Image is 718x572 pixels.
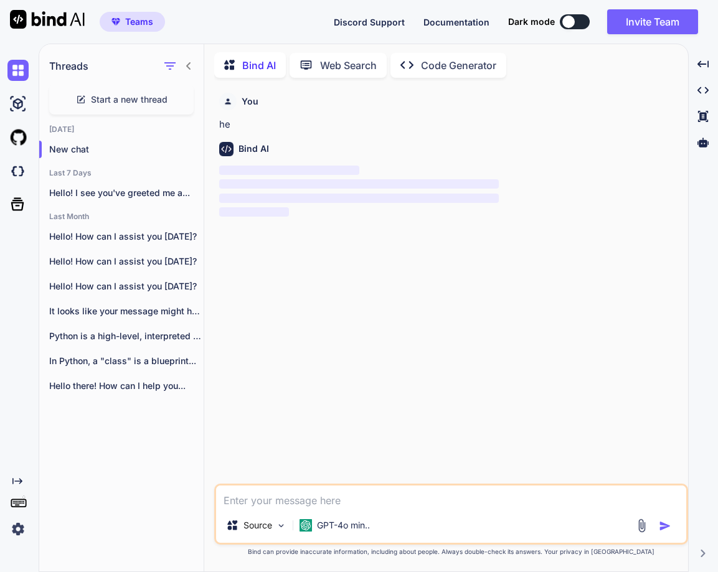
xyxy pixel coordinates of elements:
[49,143,204,156] p: New chat
[300,519,312,532] img: GPT-4o mini
[49,187,204,199] p: Hello! I see you've greeted me a...
[91,93,168,106] span: Start a new thread
[508,16,555,28] span: Dark mode
[49,255,204,268] p: Hello! How can I assist you [DATE]?
[334,16,405,29] button: Discord Support
[423,16,489,29] button: Documentation
[239,143,269,155] h6: Bind AI
[39,212,204,222] h2: Last Month
[49,330,204,342] p: Python is a high-level, interpreted programming language...
[242,95,258,108] h6: You
[49,355,204,367] p: In Python, a "class" is a blueprint...
[7,60,29,81] img: chat
[49,380,204,392] p: Hello there! How can I help you...
[111,18,120,26] img: premium
[219,194,499,203] span: ‌
[49,59,88,73] h1: Threads
[317,519,370,532] p: GPT-4o min..
[219,166,359,175] span: ‌
[10,10,85,29] img: Bind AI
[214,547,688,556] p: Bind can provide inaccurate information, including about people. Always double-check its answers....
[100,12,165,32] button: premiumTeams
[7,93,29,115] img: ai-studio
[334,17,405,27] span: Discord Support
[49,305,204,317] p: It looks like your message might have...
[423,17,489,27] span: Documentation
[219,179,499,189] span: ‌
[242,58,276,73] p: Bind AI
[219,118,686,132] p: he
[7,518,29,540] img: settings
[276,520,286,531] img: Pick Models
[243,519,272,532] p: Source
[219,207,289,217] span: ‌
[125,16,153,28] span: Teams
[7,161,29,182] img: darkCloudIdeIcon
[421,58,496,73] p: Code Generator
[7,127,29,148] img: githubLight
[39,124,204,134] h2: [DATE]
[49,230,204,243] p: Hello! How can I assist you [DATE]?
[635,518,649,533] img: attachment
[607,9,698,34] button: Invite Team
[320,58,377,73] p: Web Search
[659,520,671,532] img: icon
[49,280,204,293] p: Hello! How can I assist you [DATE]?
[39,168,204,178] h2: Last 7 Days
